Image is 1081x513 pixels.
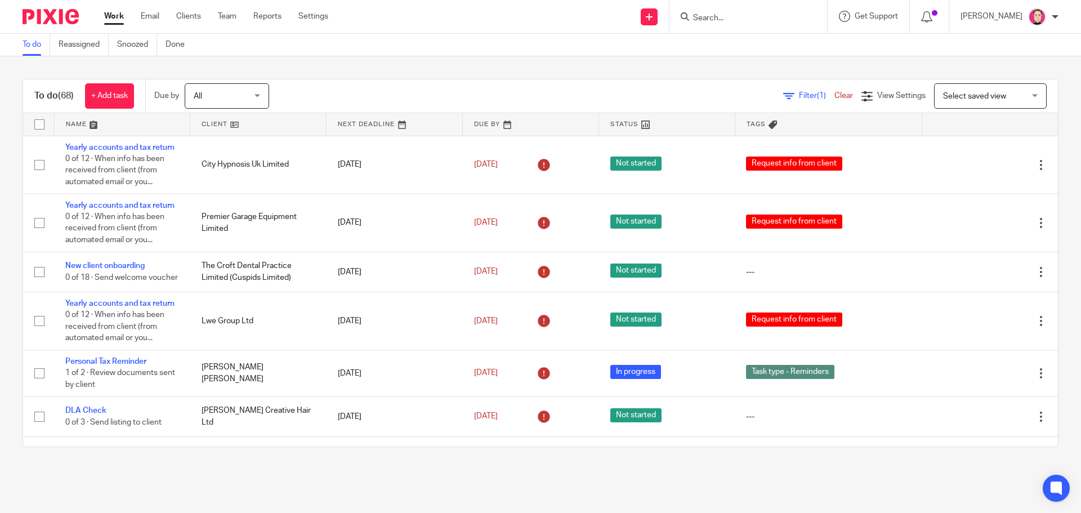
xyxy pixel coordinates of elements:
span: Request info from client [746,215,842,229]
span: Select saved view [943,92,1006,100]
div: --- [746,411,910,422]
a: Yearly accounts and tax return [65,144,175,151]
a: Yearly accounts and tax return [65,202,175,209]
img: Pixie [23,9,79,24]
a: Done [166,34,193,56]
a: Work [104,11,124,22]
span: Request info from client [746,157,842,171]
span: (68) [58,91,74,100]
span: Not started [610,215,662,229]
a: DLA Check [65,407,106,414]
td: [DATE] [327,396,463,436]
a: Reports [253,11,282,22]
a: Yearly accounts and tax return [65,300,175,307]
span: Not started [610,264,662,278]
td: [DATE] [327,252,463,292]
span: Not started [610,157,662,171]
span: 0 of 12 · When info has been received from client (from automated email or you... [65,213,164,244]
span: Filter [799,92,834,100]
a: Clients [176,11,201,22]
p: Due by [154,90,179,101]
span: [DATE] [474,369,498,377]
span: (1) [817,92,826,100]
td: Premier Garage Equipment Limited [190,194,327,252]
a: Clear [834,92,853,100]
td: Kings Road Fashions Limited [190,436,327,476]
td: [DATE] [327,436,463,476]
img: Bradley%20-%20Pink.png [1028,8,1046,26]
a: Snoozed [117,34,157,56]
a: New client onboarding [65,262,145,270]
span: All [194,92,202,100]
a: + Add task [85,83,134,109]
td: [PERSON_NAME] [PERSON_NAME] [190,350,327,396]
span: [DATE] [474,413,498,421]
span: [DATE] [474,317,498,325]
span: [DATE] [474,218,498,226]
a: To do [23,34,50,56]
span: [DATE] [474,160,498,168]
td: [DATE] [327,292,463,350]
span: 1 of 2 · Review documents sent by client [65,369,175,389]
td: The Croft Dental Practice Limited (Cuspids Limited) [190,252,327,292]
span: Not started [610,408,662,422]
td: [DATE] [327,194,463,252]
a: Settings [298,11,328,22]
a: Reassigned [59,34,109,56]
span: [DATE] [474,268,498,276]
td: [DATE] [327,350,463,396]
h1: To do [34,90,74,102]
span: Task type - Reminders [746,365,834,379]
span: Not started [610,313,662,327]
span: In progress [610,365,661,379]
span: 0 of 3 · Send listing to client [65,418,162,426]
td: Lwe Group Ltd [190,292,327,350]
td: [DATE] [327,136,463,194]
span: Tags [747,121,766,127]
span: 0 of 12 · When info has been received from client (from automated email or you... [65,155,164,186]
a: Email [141,11,159,22]
span: Request info from client [746,313,842,327]
a: Personal Tax Reminder [65,358,146,365]
a: Team [218,11,236,22]
span: 0 of 18 · Send welcome voucher [65,274,178,282]
span: 0 of 12 · When info has been received from client (from automated email or you... [65,311,164,342]
span: View Settings [877,92,926,100]
td: City Hypnosis Uk Limited [190,136,327,194]
td: [PERSON_NAME] Creative Hair Ltd [190,396,327,436]
div: --- [746,266,910,278]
